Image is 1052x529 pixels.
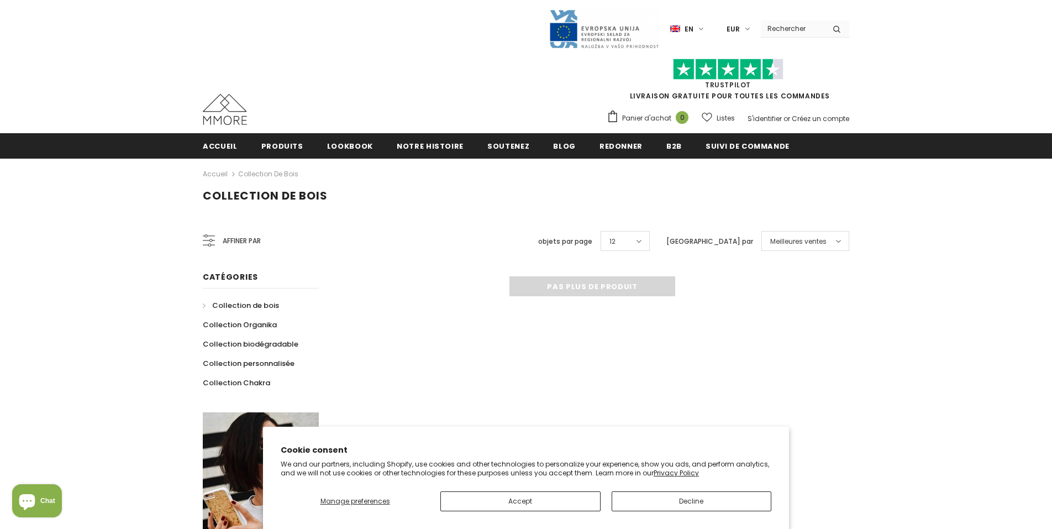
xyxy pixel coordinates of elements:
[676,111,688,124] span: 0
[685,24,693,35] span: en
[281,444,771,456] h2: Cookie consent
[612,491,772,511] button: Decline
[261,133,303,158] a: Produits
[223,235,261,247] span: Affiner par
[327,141,373,151] span: Lookbook
[666,133,682,158] a: B2B
[327,133,373,158] a: Lookbook
[717,113,735,124] span: Listes
[770,236,827,247] span: Meilleures ventes
[320,496,390,506] span: Manage preferences
[706,133,790,158] a: Suivi de commande
[487,141,529,151] span: soutenez
[553,141,576,151] span: Blog
[792,114,849,123] a: Créez un compte
[553,133,576,158] a: Blog
[783,114,790,123] span: or
[549,24,659,33] a: Javni Razpis
[654,468,699,478] a: Privacy Policy
[203,167,228,181] a: Accueil
[397,133,464,158] a: Notre histoire
[761,20,824,36] input: Search Site
[281,491,429,511] button: Manage preferences
[203,320,277,330] span: Collection Organika
[666,141,682,151] span: B2B
[203,315,277,334] a: Collection Organika
[203,94,247,125] img: Cas MMORE
[9,484,65,520] inbox-online-store-chat: Shopify online store chat
[705,80,751,90] a: TrustPilot
[673,59,783,80] img: Faites confiance aux étoiles pilotes
[203,373,270,392] a: Collection Chakra
[203,133,238,158] a: Accueil
[203,271,258,282] span: Catégories
[203,296,279,315] a: Collection de bois
[670,24,680,34] img: i-lang-1.png
[203,378,270,388] span: Collection Chakra
[397,141,464,151] span: Notre histoire
[487,133,529,158] a: soutenez
[702,108,735,128] a: Listes
[599,141,643,151] span: Redonner
[607,110,694,127] a: Panier d'achat 0
[706,141,790,151] span: Suivi de commande
[538,236,592,247] label: objets par page
[549,9,659,49] img: Javni Razpis
[440,491,601,511] button: Accept
[599,133,643,158] a: Redonner
[238,169,298,179] a: Collection de bois
[203,339,298,349] span: Collection biodégradable
[261,141,303,151] span: Produits
[666,236,753,247] label: [GEOGRAPHIC_DATA] par
[607,64,849,101] span: LIVRAISON GRATUITE POUR TOUTES LES COMMANDES
[727,24,740,35] span: EUR
[748,114,782,123] a: S'identifier
[203,188,328,203] span: Collection de bois
[203,358,294,369] span: Collection personnalisée
[203,334,298,354] a: Collection biodégradable
[203,141,238,151] span: Accueil
[281,460,771,477] p: We and our partners, including Shopify, use cookies and other technologies to personalize your ex...
[212,300,279,311] span: Collection de bois
[609,236,616,247] span: 12
[622,113,671,124] span: Panier d'achat
[203,354,294,373] a: Collection personnalisée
